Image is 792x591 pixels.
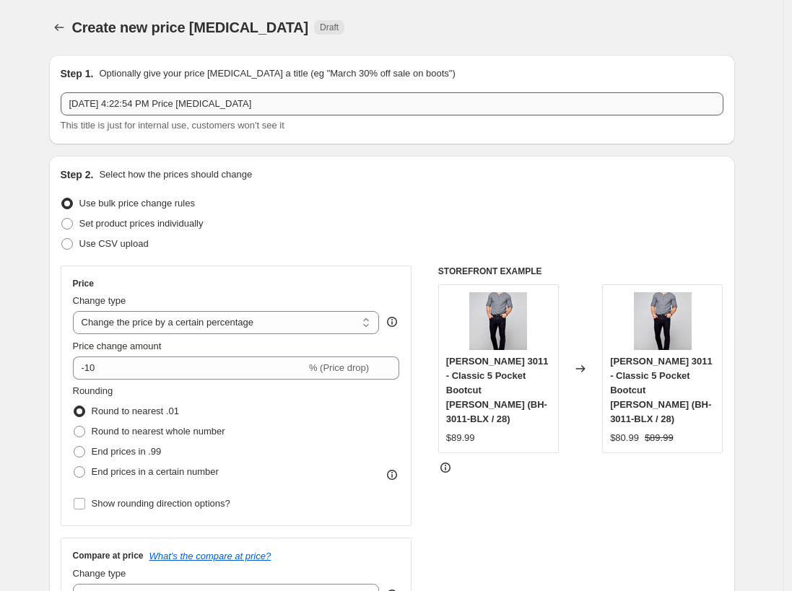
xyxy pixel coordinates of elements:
[61,167,94,182] h2: Step 2.
[469,292,527,350] img: BH-3011-BLX-2986_72dpi_80x.jpg
[645,432,674,443] span: $89.99
[149,551,271,561] button: What's the compare at price?
[73,568,126,579] span: Change type
[438,266,723,277] h6: STOREFRONT EXAMPLE
[49,17,69,38] button: Price change jobs
[385,315,399,329] div: help
[610,432,639,443] span: $80.99
[320,22,339,33] span: Draft
[92,446,162,457] span: End prices in .99
[309,362,369,373] span: % (Price drop)
[73,356,306,380] input: -15
[634,292,692,350] img: BH-3011-BLX-2986_72dpi_80x.jpg
[92,498,230,509] span: Show rounding direction options?
[73,295,126,306] span: Change type
[61,66,94,81] h2: Step 1.
[610,356,713,424] span: [PERSON_NAME] 3011 - Classic 5 Pocket Bootcut [PERSON_NAME] (BH-3011-BLX / 28)
[79,198,195,209] span: Use bulk price change rules
[446,356,549,424] span: [PERSON_NAME] 3011 - Classic 5 Pocket Bootcut [PERSON_NAME] (BH-3011-BLX / 28)
[99,167,252,182] p: Select how the prices should change
[61,92,723,115] input: 30% off holiday sale
[92,426,225,437] span: Round to nearest whole number
[99,66,455,81] p: Optionally give your price [MEDICAL_DATA] a title (eg "March 30% off sale on boots")
[79,218,204,229] span: Set product prices individually
[61,120,284,131] span: This title is just for internal use, customers won't see it
[92,466,219,477] span: End prices in a certain number
[446,432,475,443] span: $89.99
[73,341,162,351] span: Price change amount
[79,238,149,249] span: Use CSV upload
[73,385,113,396] span: Rounding
[92,406,179,416] span: Round to nearest .01
[73,278,94,289] h3: Price
[73,550,144,561] h3: Compare at price
[72,19,309,35] span: Create new price [MEDICAL_DATA]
